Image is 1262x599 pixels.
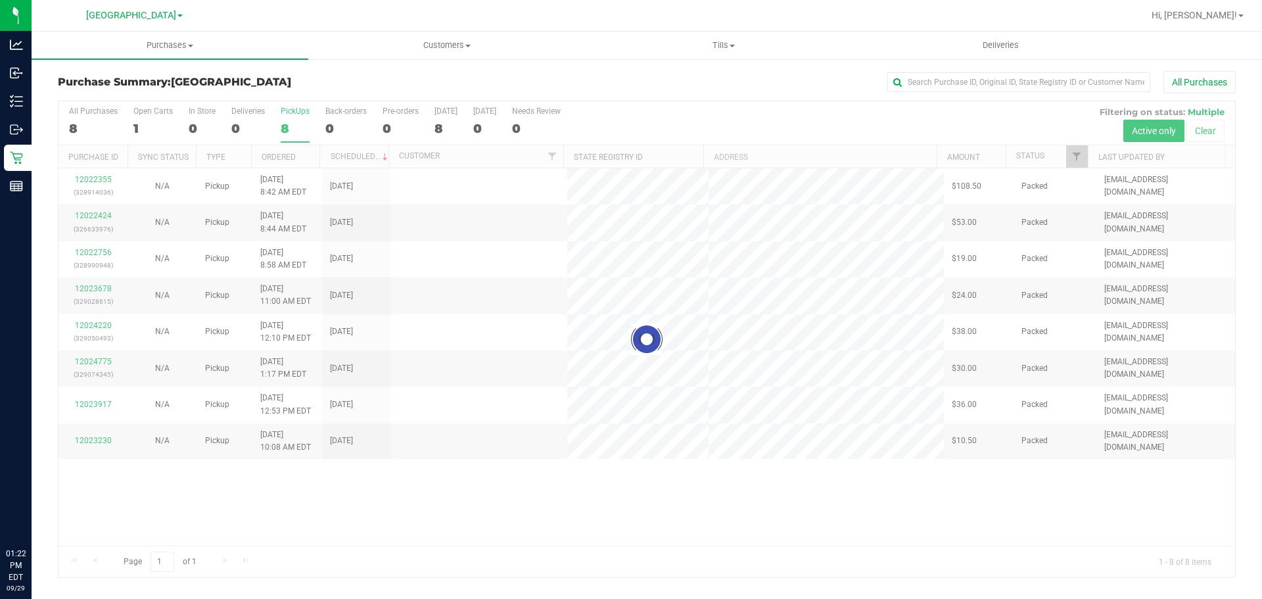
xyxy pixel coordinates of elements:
inline-svg: Retail [10,151,23,164]
input: Search Purchase ID, Original ID, State Registry ID or Customer Name... [887,72,1150,92]
button: All Purchases [1163,71,1236,93]
span: Hi, [PERSON_NAME]! [1152,10,1237,20]
span: Deliveries [965,39,1037,51]
p: 09/29 [6,583,26,593]
inline-svg: Inbound [10,66,23,80]
span: Customers [309,39,584,51]
span: Tills [586,39,861,51]
a: Customers [308,32,585,59]
inline-svg: Analytics [10,38,23,51]
span: [GEOGRAPHIC_DATA] [86,10,176,21]
a: Purchases [32,32,308,59]
span: [GEOGRAPHIC_DATA] [171,76,291,88]
p: 01:22 PM EDT [6,548,26,583]
inline-svg: Inventory [10,95,23,108]
span: Purchases [32,39,308,51]
inline-svg: Outbound [10,123,23,136]
iframe: Resource center [13,494,53,533]
h3: Purchase Summary: [58,76,450,88]
a: Deliveries [862,32,1139,59]
a: Tills [585,32,862,59]
inline-svg: Reports [10,180,23,193]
